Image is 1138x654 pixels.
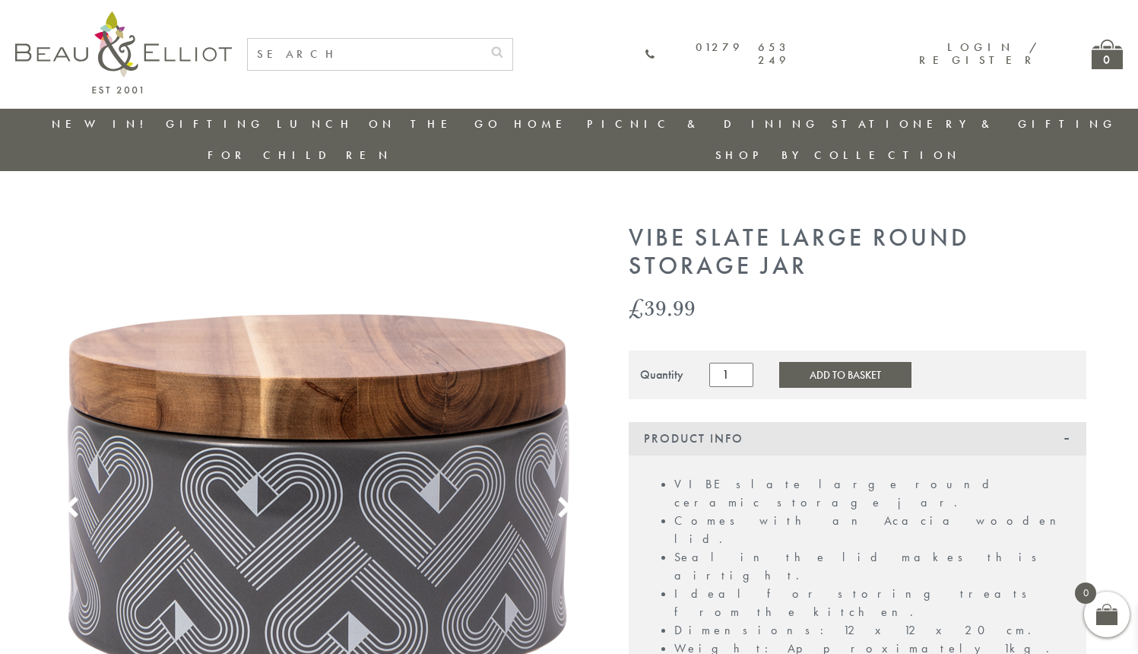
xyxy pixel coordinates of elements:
a: New in! [52,116,154,132]
img: logo [15,11,232,94]
h1: Vibe Slate Large Round Storage Jar [629,224,1086,281]
a: Gifting [166,116,265,132]
span: 0 [1075,583,1096,604]
li: Comes with an Acacia wooden lid. [674,512,1071,548]
a: Shop by collection [715,148,961,163]
span: £ [629,292,644,323]
bdi: 39.99 [629,292,696,323]
a: 01279 653 249 [645,41,791,68]
a: Picnic & Dining [587,116,819,132]
a: Login / Register [919,40,1038,68]
li: Seal in the lid makes this airtight. [674,548,1071,585]
a: Home [514,116,575,132]
input: Product quantity [709,363,753,387]
input: SEARCH [248,39,482,70]
li: VIBE slate large round ceramic storage jar. [674,475,1071,512]
li: Dimensions: 12 x 12 x 20 cm. [674,621,1071,640]
button: Add to Basket [779,362,911,388]
div: Product Info [629,422,1086,456]
a: Stationery & Gifting [832,116,1117,132]
a: Lunch On The Go [277,116,502,132]
div: Quantity [640,368,683,382]
a: For Children [208,148,392,163]
a: 0 [1092,40,1123,69]
li: Ideal for storing treats from the kitchen. [674,585,1071,621]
